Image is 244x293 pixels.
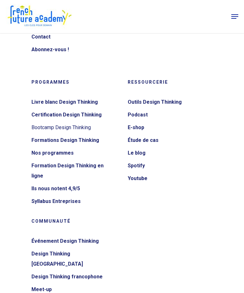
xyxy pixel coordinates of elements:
[31,272,113,282] a: Design Thinking francophone
[31,249,113,269] a: Design Thinking [GEOGRAPHIC_DATA]
[128,110,210,120] a: Podcast
[128,122,210,133] a: E-shop
[128,78,210,86] h5: Ressourcerie
[128,148,210,158] a: Le blog
[31,236,113,246] a: Événement Design Thinking
[128,161,210,171] a: Spotify
[31,161,113,181] a: Formation Design Thinking en ligne
[128,97,210,107] a: Outils Design Thinking
[31,110,113,120] a: Certification Design Thinking
[31,32,113,42] a: Contact
[31,121,113,134] li: Bootcamp Design Thinking
[31,217,113,225] h5: Communauté
[31,45,113,55] a: Abonnez-vous !
[31,148,113,158] a: Nos programmes
[31,135,113,145] a: Formations Design Thinking
[31,78,113,86] h5: Programmes
[31,196,113,206] a: Syllabus Entreprises
[31,97,113,107] a: Livre blanc Design Thinking
[128,173,210,184] a: Youtube
[128,135,210,145] a: Étude de cas
[31,184,113,194] a: Ils nous notent 4,9/5
[231,13,238,20] a: Navigation Menu
[6,4,73,29] img: French Future Academy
